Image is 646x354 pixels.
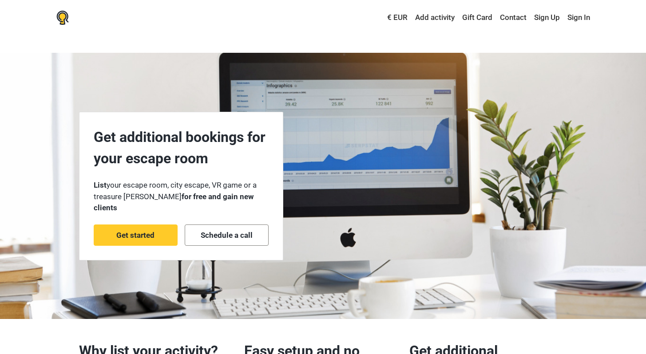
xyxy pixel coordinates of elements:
[460,10,495,26] a: Gift Card
[94,126,269,169] p: Get additional bookings for your escape room
[94,181,107,189] strong: List
[94,192,254,212] strong: for free and gain new clients
[56,11,69,25] img: Nowescape logo
[532,10,562,26] a: Sign Up
[413,10,457,26] a: Add activity
[385,10,410,26] a: € EUR
[565,10,590,26] a: Sign In
[94,180,269,214] p: your escape room, city escape, VR game or a treasure [PERSON_NAME]
[185,224,269,246] a: Schedule a call
[498,10,529,26] a: Contact
[94,224,178,246] a: Get started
